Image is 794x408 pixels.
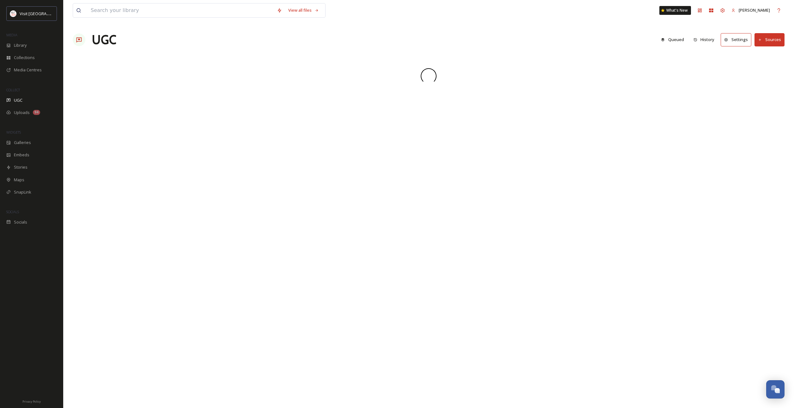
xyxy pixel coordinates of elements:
input: Search your library [88,3,274,17]
span: Maps [14,177,24,183]
a: What's New [659,6,691,15]
span: [PERSON_NAME] [739,7,770,13]
button: History [690,33,718,46]
a: Queued [658,33,690,46]
span: Media Centres [14,67,42,73]
span: Visit [GEOGRAPHIC_DATA] [20,10,69,16]
button: Open Chat [766,380,785,399]
span: UGC [14,97,22,103]
a: [PERSON_NAME] [728,4,773,16]
span: WIDGETS [6,130,21,135]
span: Privacy Policy [22,399,41,404]
span: Stories [14,164,27,170]
span: MEDIA [6,33,17,37]
span: Uploads [14,110,30,116]
span: Collections [14,55,35,61]
a: View all files [285,4,322,16]
a: Settings [721,33,754,46]
span: SOCIALS [6,209,19,214]
span: Library [14,42,27,48]
button: Sources [754,33,785,46]
button: Queued [658,33,687,46]
span: COLLECT [6,87,20,92]
span: SnapLink [14,189,31,195]
a: UGC [92,30,116,49]
span: Socials [14,219,27,225]
img: download%20(3).png [10,10,16,17]
span: Galleries [14,140,31,146]
span: Embeds [14,152,29,158]
a: History [690,33,721,46]
a: Privacy Policy [22,397,41,405]
button: Settings [721,33,751,46]
div: 94 [33,110,40,115]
